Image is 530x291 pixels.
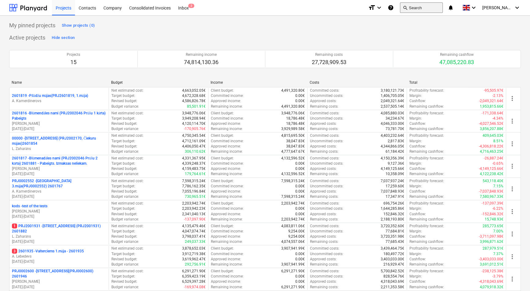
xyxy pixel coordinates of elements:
p: Remaining income : [211,194,243,199]
p: Approved income : [211,121,241,126]
p: Cashflow : [409,234,426,239]
p: Remaining income : [211,171,243,177]
div: Show projects (0) [62,22,95,29]
p: -137,097.39€ [482,201,503,206]
p: 4,491,320.80€ [281,104,305,109]
span: more_vert [509,253,516,260]
p: Client budget : [211,88,234,93]
button: Search [400,2,443,13]
p: Margin : [409,184,422,189]
span: more_vert [509,140,516,147]
p: Uncommitted costs : [310,161,343,166]
p: Uncommitted costs : [310,93,343,98]
p: Profitability forecast : [409,224,444,229]
p: 4,132,596.52€ [281,156,305,161]
p: Margin : [409,116,422,121]
p: My pinned projects [9,22,55,29]
p: Revised budget : [111,234,137,239]
span: more_vert [509,185,516,193]
p: Uncommitted costs : [310,229,343,234]
p: Target budget : [111,184,135,189]
p: -3,711,097.98€ [479,234,503,239]
p: A. Lebedevs [12,254,106,259]
div: Budget [111,80,206,85]
p: Remaining income : [211,239,243,244]
p: 4,586,826.78€ [182,98,206,104]
div: PRJ0002600 -[STREET_ADDRESS](PRJ0002600) 2601946[PERSON_NAME][DATE]-[DATE] [12,269,106,290]
p: A. Kamerdinerovs [12,98,106,104]
i: format_size [368,4,375,11]
p: Revised budget : [111,212,137,217]
p: Margin : [409,139,422,144]
p: 4,663,052.05€ [182,88,206,93]
p: Profitability forecast : [409,156,444,161]
p: Committed income : [211,229,244,234]
p: 179,764.61€ [185,171,206,177]
p: 4,491,320.80€ [281,88,305,93]
div: 00000 -[STREET_ADDRESS] (PRJ2002170, Čiekuru mājas)2601854L. Zaharāns [12,136,106,151]
p: Uncommitted costs : [310,139,343,144]
button: Show projects (0) [60,21,96,30]
div: Total [409,80,504,85]
p: 7.00% [493,229,503,234]
div: 1PRJ2001931 -[STREET_ADDRESS] (PRJ2001931) 2601882L. Zaharāns[DATE]-[DATE] [12,224,106,245]
p: Margin : [409,161,422,166]
p: -4.34% [492,116,503,121]
p: 4,083,811.06€ [281,224,305,229]
p: Committed costs : [310,111,339,116]
p: 74,814,130.36 [184,59,218,66]
div: Costs [310,80,404,85]
p: 249,037.33€ [185,239,206,244]
p: -7,037,848.93€ [479,189,503,194]
p: 3,949,208.94€ [182,116,206,121]
p: Remaining cashflow : [409,194,444,199]
p: Committed income : [211,206,244,211]
p: Net estimated cost : [111,156,144,161]
p: Revised budget : [111,144,137,149]
p: Committed income : [211,139,244,144]
p: 3,929,989.58€ [281,126,305,132]
p: 85,501.91€ [187,104,206,109]
p: 4,403,232.64€ [381,133,404,138]
p: 4,120,114.70€ [182,121,206,126]
p: 4,406,050.47€ [182,144,206,149]
p: -4,306,818.22€ [479,144,503,149]
span: [PERSON_NAME] [482,5,513,10]
p: Committed costs : [310,88,339,93]
p: -4,149,125.66€ [479,166,503,171]
p: 3,720,352.60€ [381,224,404,229]
p: PRJ2001931 - [STREET_ADDRESS] (PRJ2001931) 2601882 [12,224,106,234]
p: 3,798,037.41€ [182,234,206,239]
p: 7,598,315.24€ [281,194,305,199]
p: Remaining income : [211,217,243,222]
div: 2601819 -Pīlādžu mājas(PRJ2601819, 1.māja)A. Kamerdinerovs [12,93,106,104]
p: Budget variance : [111,194,139,199]
p: 4,047,074.74€ [182,229,206,234]
div: kods -test of the tests[PERSON_NAME][DATE]-[DATE] [12,204,106,219]
p: Uncommitted costs : [310,206,343,211]
p: Remaining income : [211,126,243,132]
p: 15,748.93€ [485,217,503,222]
p: [PERSON_NAME] [12,279,106,284]
p: [DATE] - [DATE] [12,171,106,177]
div: Hide section [52,34,75,41]
p: [PERSON_NAME] [12,121,106,126]
p: 2,049,321.64€ [381,98,404,104]
p: 7,580,967.33€ [480,194,503,199]
p: 4,135,479.46€ [182,224,206,229]
p: Client budget : [211,111,234,116]
button: Hide section [50,33,76,43]
p: Net estimated cost : [111,111,144,116]
p: 0.00€ [295,166,305,171]
span: 2 [188,4,194,8]
p: Revised budget : [111,189,137,194]
span: search [403,5,408,10]
p: Margin : [409,93,422,98]
p: Target budget : [111,161,135,166]
p: 696,754.26€ [383,201,404,206]
p: 4,331,367.95€ [182,156,206,161]
p: L. Zaharāns [12,234,106,239]
p: Margin : [409,206,422,211]
span: more_vert [509,117,516,125]
p: 4,074,557.06€ [281,239,305,244]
